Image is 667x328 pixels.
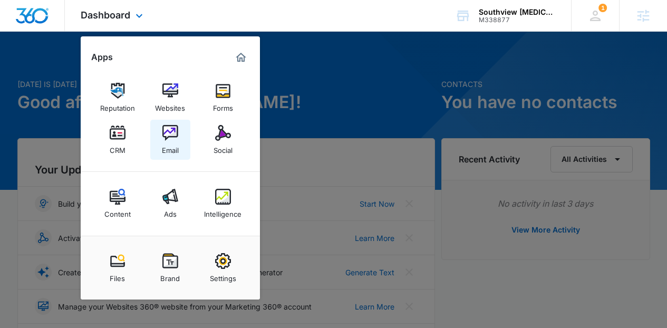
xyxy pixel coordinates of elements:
[110,141,125,155] div: CRM
[150,248,190,288] a: Brand
[204,205,241,218] div: Intelligence
[98,120,138,160] a: CRM
[203,120,243,160] a: Social
[91,52,113,62] h2: Apps
[479,16,556,24] div: account id
[164,205,177,218] div: Ads
[150,78,190,118] a: Websites
[233,49,249,66] a: Marketing 360® Dashboard
[150,120,190,160] a: Email
[98,78,138,118] a: Reputation
[100,99,135,112] div: Reputation
[98,184,138,224] a: Content
[203,184,243,224] a: Intelligence
[160,269,180,283] div: Brand
[81,9,130,21] span: Dashboard
[479,8,556,16] div: account name
[203,248,243,288] a: Settings
[150,184,190,224] a: Ads
[598,4,607,12] div: notifications count
[203,78,243,118] a: Forms
[110,269,125,283] div: Files
[155,99,185,112] div: Websites
[162,141,179,155] div: Email
[213,99,233,112] div: Forms
[214,141,233,155] div: Social
[598,4,607,12] span: 1
[98,248,138,288] a: Files
[210,269,236,283] div: Settings
[104,205,131,218] div: Content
